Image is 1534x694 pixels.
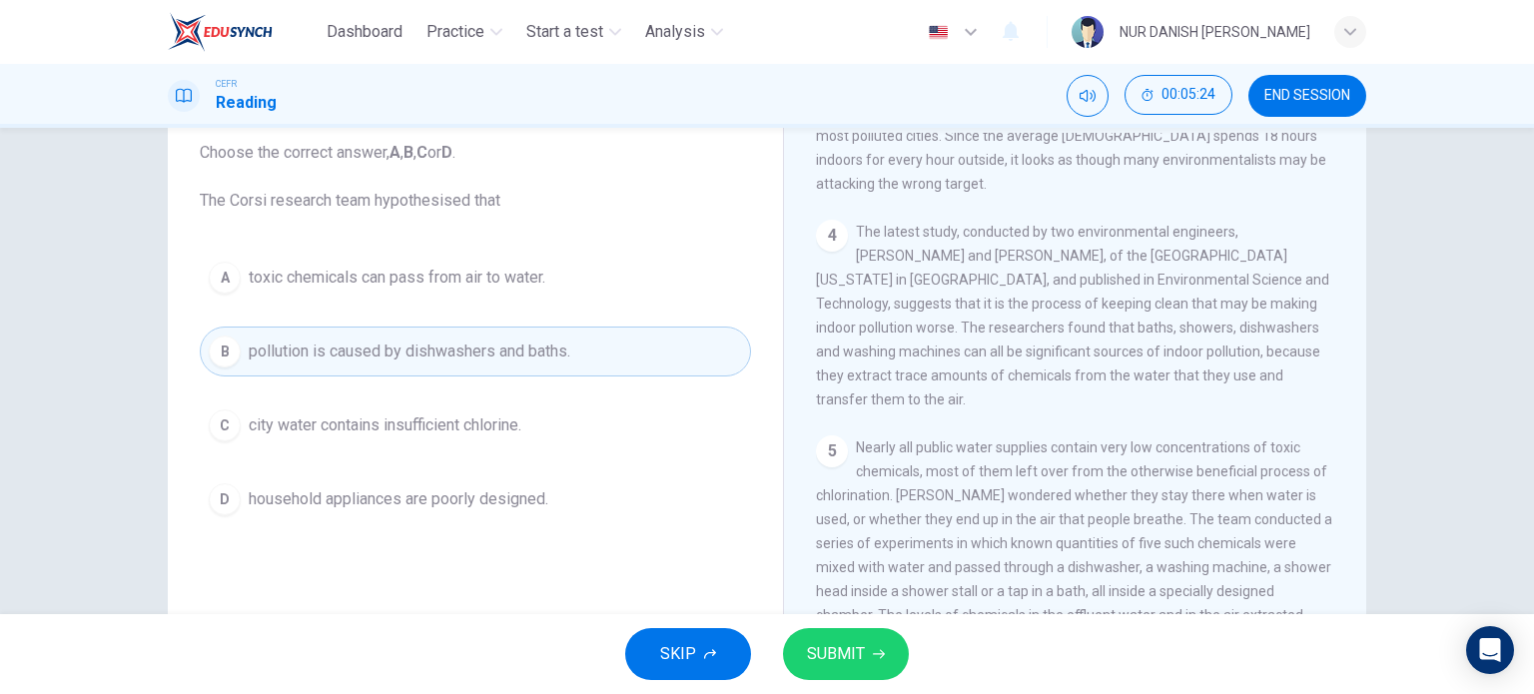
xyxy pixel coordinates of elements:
button: Atoxic chemicals can pass from air to water. [200,253,751,303]
div: Open Intercom Messenger [1466,626,1514,674]
span: CEFR [216,77,237,91]
div: B [209,336,241,367]
img: en [926,25,951,40]
button: Practice [418,14,510,50]
div: Mute [1067,75,1109,117]
button: 00:05:24 [1125,75,1232,115]
span: Analysis [645,20,705,44]
span: Choose the correct answer, , , or . The Corsi research team hypothesised that [200,141,751,213]
span: city water contains insufficient chlorine. [249,413,521,437]
button: SKIP [625,628,751,680]
span: pollution is caused by dishwashers and baths. [249,340,570,363]
span: The latest study, conducted by two environmental engineers, [PERSON_NAME] and [PERSON_NAME], of t... [816,224,1329,407]
button: Start a test [518,14,629,50]
b: A [389,143,400,162]
span: 00:05:24 [1161,87,1215,103]
span: toxic chemicals can pass from air to water. [249,266,545,290]
div: D [209,483,241,515]
img: Profile picture [1072,16,1104,48]
button: END SESSION [1248,75,1366,117]
button: Bpollution is caused by dishwashers and baths. [200,327,751,376]
div: 4 [816,220,848,252]
div: Hide [1125,75,1232,117]
button: Ccity water contains insufficient chlorine. [200,400,751,450]
span: household appliances are poorly designed. [249,487,548,511]
button: Dashboard [319,14,410,50]
b: C [416,143,427,162]
div: 5 [816,435,848,467]
h1: Reading [216,91,277,115]
a: EduSynch logo [168,12,319,52]
div: C [209,409,241,441]
span: END SESSION [1264,88,1350,104]
b: B [403,143,413,162]
span: SUBMIT [807,640,865,668]
button: Analysis [637,14,731,50]
span: SKIP [660,640,696,668]
span: Dashboard [327,20,402,44]
b: D [441,143,452,162]
button: Dhousehold appliances are poorly designed. [200,474,751,524]
span: Nearly all public water supplies contain very low concentrations of toxic chemicals, most of them... [816,439,1332,671]
span: Start a test [526,20,603,44]
button: SUBMIT [783,628,909,680]
img: EduSynch logo [168,12,273,52]
div: A [209,262,241,294]
span: Practice [426,20,484,44]
div: NUR DANISH [PERSON_NAME] [1120,20,1310,44]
